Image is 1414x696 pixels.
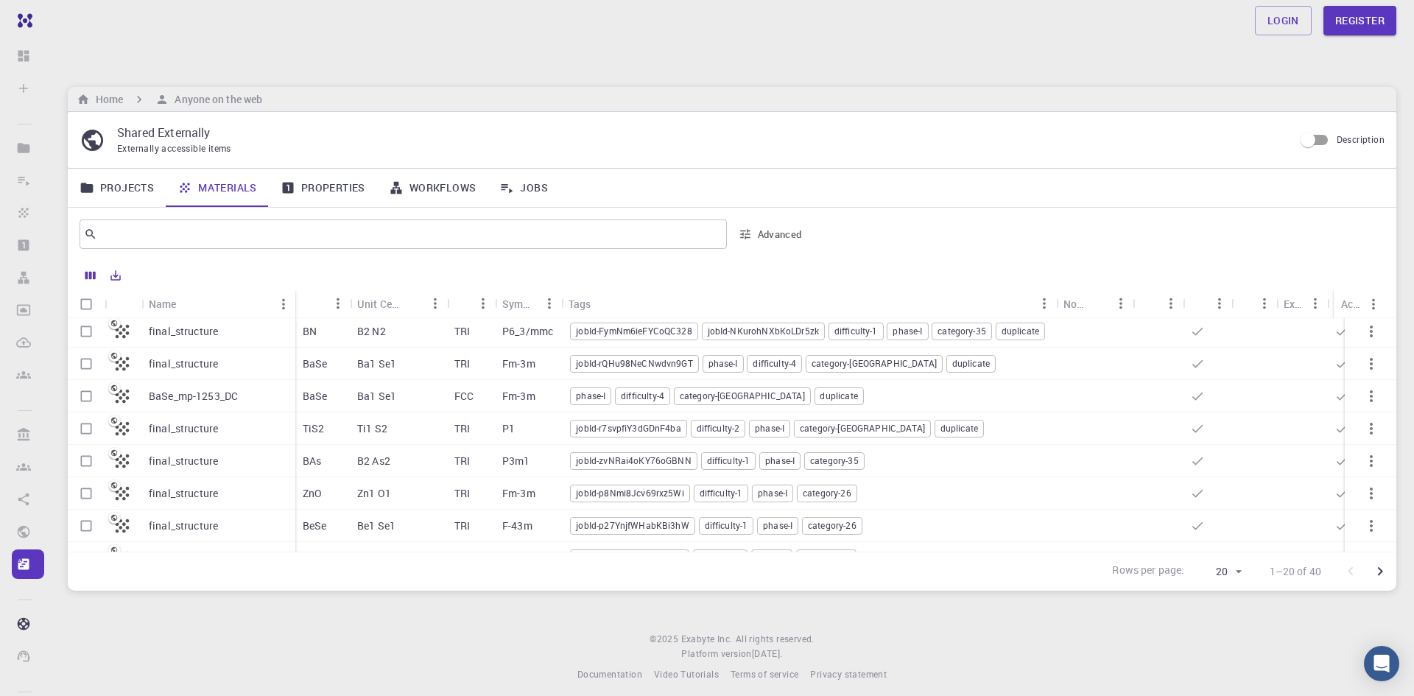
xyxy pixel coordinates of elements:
[654,668,719,680] span: Video Tutorials
[303,421,325,436] p: TiS2
[357,389,396,404] p: Ba1 Se1
[90,91,123,108] h6: Home
[752,647,783,659] span: [DATE] .
[935,422,983,435] span: duplicate
[703,325,824,337] span: jobId-NKurohNXbKoLDr5zk
[703,357,743,370] span: phase-I
[495,289,561,318] div: Symmetry
[454,292,478,315] button: Sort
[326,292,350,315] button: Menu
[561,289,1056,318] div: Tags
[303,356,328,371] p: BaSe
[1255,6,1312,35] a: Login
[303,454,321,468] p: BAs
[681,647,751,661] span: Platform version
[654,667,719,682] a: Video Tutorials
[423,292,447,315] button: Menu
[357,454,390,468] p: B2 As2
[569,289,591,318] div: Tags
[702,454,756,467] span: difficulty-1
[74,91,265,108] nav: breadcrumb
[400,292,423,315] button: Sort
[538,292,561,315] button: Menu
[571,390,611,402] span: phase-I
[1231,289,1276,318] div: Public
[488,169,560,207] a: Jobs
[1190,292,1214,315] button: Sort
[694,487,748,499] span: difficulty-1
[571,454,696,467] span: jobId-zvNRai4oKY76oGBNN
[797,552,856,564] span: category-35
[303,486,322,501] p: ZnO
[141,289,295,318] div: Name
[303,292,326,315] button: Sort
[149,519,218,533] p: final_structure
[447,289,495,318] div: Lattice
[753,487,792,499] span: phase-I
[616,390,669,402] span: difficulty-4
[571,552,688,564] span: jobId-iNG8FSranvvAZfgCb
[269,169,377,207] a: Properties
[1364,646,1399,681] div: Open Intercom Messenger
[798,487,857,499] span: category-26
[1304,292,1327,315] button: Menu
[1284,289,1304,318] div: Ext+lnk
[471,292,495,315] button: Menu
[810,667,887,682] a: Privacy statement
[694,552,748,564] span: difficulty-1
[803,519,862,532] span: category-26
[733,222,809,246] button: Advanced
[350,289,447,318] div: Unit Cell Formula
[303,389,328,404] p: BaSe
[454,454,470,468] p: TRI
[1191,561,1246,583] div: 20
[357,519,395,533] p: Be1 Se1
[68,169,166,207] a: Projects
[357,289,400,318] div: Unit Cell Formula
[571,519,694,532] span: jobId-p27YnjfWHabKBi3hW
[736,632,815,647] span: All rights reserved.
[1063,289,1086,318] div: Non-periodic
[681,632,733,647] a: Exabyte Inc.
[577,668,642,680] span: Documentation
[502,289,538,318] div: Symmetry
[675,390,810,402] span: category-[GEOGRAPHIC_DATA]
[502,356,535,371] p: Fm-3m
[149,356,218,371] p: final_structure
[1033,292,1056,315] button: Menu
[681,633,733,644] span: Exabyte Inc.
[166,169,269,207] a: Materials
[996,325,1044,337] span: duplicate
[502,551,530,566] p: P3m1
[149,454,218,468] p: final_structure
[377,169,488,207] a: Workflows
[149,324,218,339] p: final_structure
[303,324,317,339] p: BN
[1109,292,1133,315] button: Menu
[303,519,327,533] p: BeSe
[295,289,350,318] div: Formula
[1362,292,1385,316] button: Menu
[591,292,615,315] button: Sort
[169,91,262,108] h6: Anyone on the web
[692,422,745,435] span: difficulty-2
[1337,133,1385,145] span: Description
[806,357,942,370] span: category-[GEOGRAPHIC_DATA]
[1276,289,1327,318] div: Ext+lnk
[752,647,783,661] a: [DATE].
[731,668,798,680] span: Terms of service
[571,357,697,370] span: jobId-rQHu98NeCNwdvn9GT
[357,421,387,436] p: Ti1 S2
[357,324,386,339] p: B2 N2
[149,289,177,318] div: Name
[1334,289,1385,318] div: Actions
[810,668,887,680] span: Privacy statement
[1140,292,1164,315] button: Sort
[571,487,689,499] span: jobId-p8Nmi8Jcv69rxz5Wi
[502,324,553,339] p: P6_3/mmc
[887,325,927,337] span: phase-I
[149,551,218,566] p: final_structure
[947,357,995,370] span: duplicate
[750,422,789,435] span: phase-I
[149,389,238,404] p: BaSe_mp-1253_DC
